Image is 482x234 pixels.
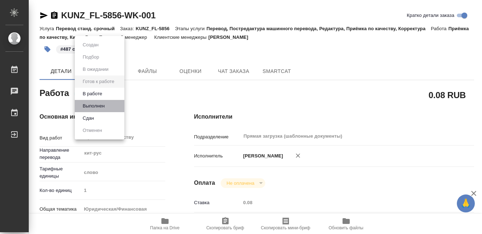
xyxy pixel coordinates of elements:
button: Подбор [81,53,101,61]
button: В ожидании [81,65,111,73]
button: Отменен [81,127,104,134]
button: Готов к работе [81,78,116,86]
button: Сдан [81,114,96,122]
button: В работе [81,90,104,98]
button: Выполнен [81,102,107,110]
button: Создан [81,41,101,49]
